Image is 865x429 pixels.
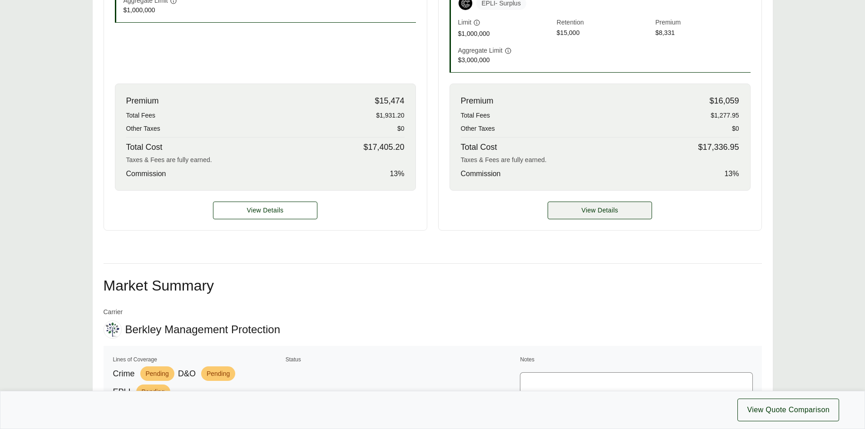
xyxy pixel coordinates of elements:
span: View Quote Comparison [747,404,830,415]
span: Other Taxes [461,124,495,133]
span: Commission [461,168,501,179]
div: Taxes & Fees are fully earned. [461,155,739,165]
button: View Details [213,202,317,219]
span: $1,000,000 [124,5,218,15]
span: Premium [655,18,750,28]
span: Premium [461,95,494,107]
span: $17,336.95 [698,141,739,153]
span: View Details [247,206,284,215]
span: 13 % [390,168,404,179]
span: Pending [136,385,170,399]
span: Other Taxes [126,124,160,133]
span: Total Cost [126,141,163,153]
span: Carrier [104,307,281,317]
span: $15,474 [375,95,404,107]
span: $16,059 [709,95,739,107]
span: Limit [458,18,472,27]
span: Total Fees [461,111,490,120]
th: Notes [520,355,753,364]
img: Berkley Management Protection [104,321,121,338]
span: Berkley Management Protection [125,323,281,336]
span: Pending [201,366,235,381]
span: $15,000 [557,28,652,39]
span: Retention [557,18,652,28]
span: Crime [113,368,135,380]
h2: Market Summary [104,278,762,293]
span: Total Cost [461,141,497,153]
span: Commission [126,168,166,179]
button: View Quote Comparison [737,399,839,421]
span: $17,405.20 [363,141,404,153]
span: $0 [732,124,739,133]
span: $3,000,000 [458,55,553,65]
span: Pending [140,366,174,381]
button: View Details [548,202,652,219]
a: Option A details [213,202,317,219]
th: Status [285,355,518,364]
span: $0 [397,124,405,133]
div: Taxes & Fees are fully earned. [126,155,405,165]
span: $1,277.95 [711,111,739,120]
span: View Details [582,206,618,215]
span: 13 % [724,168,739,179]
span: Aggregate Limit [458,46,503,55]
th: Lines of Coverage [113,355,283,364]
a: Option B details [548,202,652,219]
span: $1,000,000 [458,29,553,39]
span: $1,931.20 [376,111,404,120]
span: EPLI [113,386,131,398]
span: Premium [126,95,159,107]
span: $8,331 [655,28,750,39]
span: D&O [178,368,196,380]
span: Total Fees [126,111,156,120]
